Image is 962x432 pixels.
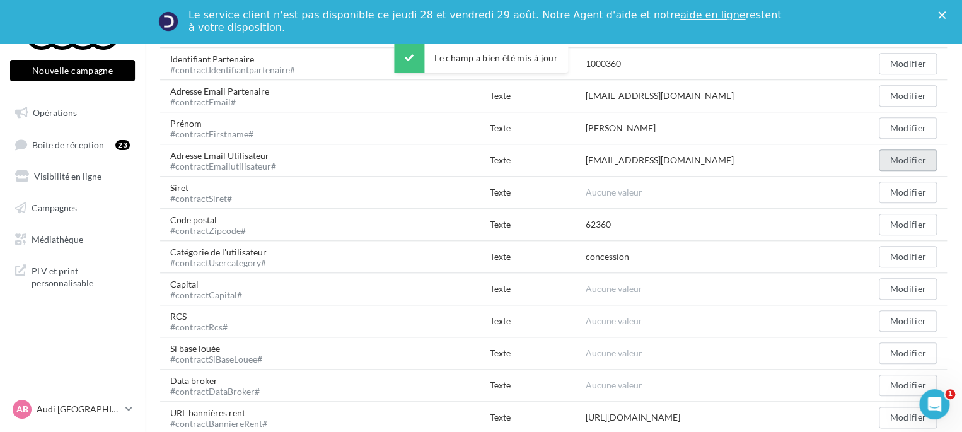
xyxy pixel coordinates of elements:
[8,163,137,190] a: Visibilité en ligne
[8,257,137,295] a: PLV et print personnalisable
[170,182,242,203] div: Siret
[586,122,656,134] div: [PERSON_NAME]
[586,90,734,102] div: [EMAIL_ADDRESS][DOMAIN_NAME]
[490,411,586,424] div: Texte
[586,347,642,358] span: Aucune valeur
[170,194,232,203] div: #contractSiret#
[879,85,937,107] button: Modifier
[879,246,937,267] button: Modifier
[8,131,137,158] a: Boîte de réception23
[945,389,955,399] span: 1
[158,11,178,32] img: Profile image for Service-Client
[490,154,586,166] div: Texte
[490,283,586,295] div: Texte
[170,387,260,396] div: #contractDataBroker#
[170,85,279,107] div: Adresse Email Partenaire
[170,310,238,332] div: RCS
[680,9,745,21] a: aide en ligne
[490,347,586,359] div: Texte
[490,218,586,231] div: Texte
[32,262,130,289] span: PLV et print personnalisable
[919,389,949,419] iframe: Intercom live chat
[490,90,586,102] div: Texte
[10,60,135,81] button: Nouvelle campagne
[170,419,267,428] div: #contractBanniereRent#
[586,218,611,231] div: 62360
[32,139,104,149] span: Boîte de réception
[879,53,937,74] button: Modifier
[170,259,267,267] div: #contractUsercategory#
[586,283,642,294] span: Aucune valeur
[586,411,680,424] div: [URL][DOMAIN_NAME]
[586,315,642,326] span: Aucune valeur
[170,98,269,107] div: #contractEmail#
[879,407,937,428] button: Modifier
[8,226,137,253] a: Médiathèque
[586,154,734,166] div: [EMAIL_ADDRESS][DOMAIN_NAME]
[170,323,228,332] div: #contractRcs#
[490,315,586,327] div: Texte
[490,186,586,199] div: Texte
[10,397,135,421] a: AB Audi [GEOGRAPHIC_DATA]
[170,214,256,235] div: Code postal
[115,140,130,150] div: 23
[394,44,568,73] div: Le champ a bien été mis à jour
[188,9,784,34] div: Le service client n'est pas disponible ce jeudi 28 et vendredi 29 août. Notre Agent d'aide et not...
[37,403,120,416] p: Audi [GEOGRAPHIC_DATA]
[879,375,937,396] button: Modifier
[16,403,28,416] span: AB
[586,187,642,197] span: Aucune valeur
[170,342,272,364] div: Si base louée
[170,162,276,171] div: #contractEmailutilisateur#
[586,57,621,70] div: 1000360
[170,407,277,428] div: URL bannières rent
[32,233,83,244] span: Médiathèque
[490,379,586,392] div: Texte
[8,195,137,221] a: Campagnes
[586,250,629,263] div: concession
[34,171,101,182] span: Visibilité en ligne
[170,226,246,235] div: #contractZipcode#
[170,375,270,396] div: Data broker
[879,182,937,203] button: Modifier
[170,355,262,364] div: #contractSiBaseLouee#
[170,149,286,171] div: Adresse Email Utilisateur
[170,130,253,139] div: #contractFirstname#
[170,291,242,300] div: #contractCapital#
[8,100,137,126] a: Opérations
[490,250,586,263] div: Texte
[879,342,937,364] button: Modifier
[170,246,277,267] div: Catégorie de l'utilisateur
[170,278,252,300] div: Capital
[879,149,937,171] button: Modifier
[586,380,642,390] span: Aucune valeur
[490,122,586,134] div: Texte
[170,66,295,74] div: #contractIdentifiantpartenaire#
[879,214,937,235] button: Modifier
[170,53,305,74] div: Identifiant Partenaire
[32,202,77,213] span: Campagnes
[879,278,937,300] button: Modifier
[879,117,937,139] button: Modifier
[879,310,937,332] button: Modifier
[33,107,77,118] span: Opérations
[170,117,264,139] div: Prénom
[938,11,951,19] div: Fermer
